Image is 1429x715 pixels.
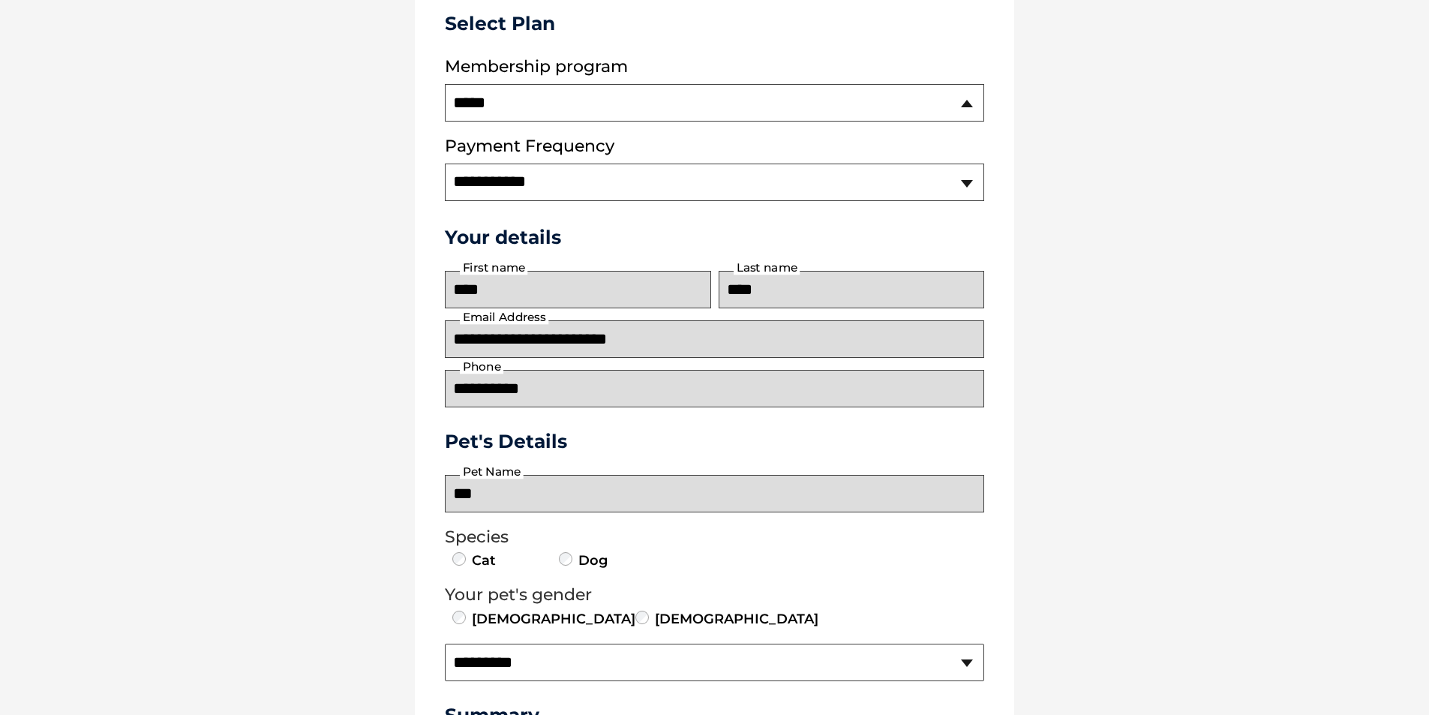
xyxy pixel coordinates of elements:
[460,360,503,374] label: Phone
[445,137,614,156] label: Payment Frequency
[439,430,990,452] h3: Pet's Details
[445,585,984,605] legend: Your pet's gender
[734,261,800,275] label: Last name
[445,57,984,77] label: Membership program
[445,527,984,547] legend: Species
[460,261,527,275] label: First name
[445,226,984,248] h3: Your details
[460,311,548,324] label: Email Address
[445,12,984,35] h3: Select Plan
